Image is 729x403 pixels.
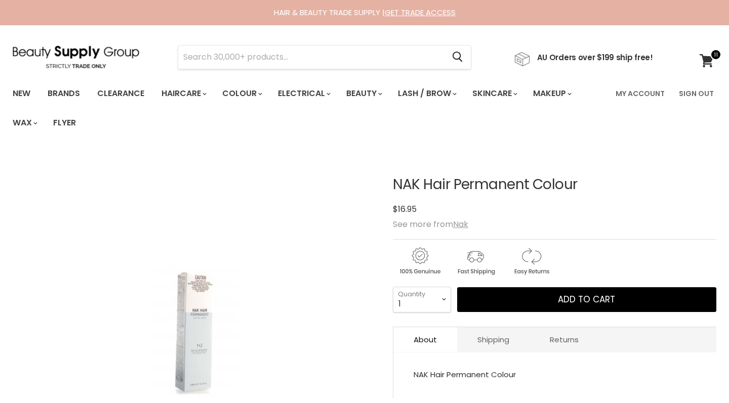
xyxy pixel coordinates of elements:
[678,355,719,393] iframe: Gorgias live chat messenger
[215,83,268,104] a: Colour
[90,83,152,104] a: Clearance
[465,83,523,104] a: Skincare
[558,293,615,305] span: Add to cart
[393,327,457,352] a: About
[525,83,578,104] a: Makeup
[610,83,671,104] a: My Account
[5,83,38,104] a: New
[385,7,456,18] a: GET TRADE ACCESS
[40,83,88,104] a: Brands
[393,246,447,277] img: genuine.gif
[339,83,388,104] a: Beauty
[449,246,502,277] img: shipping.gif
[457,327,530,352] a: Shipping
[393,287,451,312] select: Quantity
[444,46,471,69] button: Search
[504,246,558,277] img: returns.gif
[673,83,720,104] a: Sign Out
[390,83,463,104] a: Lash / Brow
[393,177,716,193] h1: NAK Hair Permanent Colour
[46,112,84,133] a: Flyer
[393,203,417,215] span: $16.95
[270,83,337,104] a: Electrical
[178,45,471,69] form: Product
[5,112,44,133] a: Wax
[530,327,599,352] a: Returns
[453,218,468,230] a: Nak
[178,46,444,69] input: Search
[457,287,716,312] button: Add to cart
[393,218,468,230] span: See more from
[414,368,696,383] p: NAK Hair Permanent Colour
[5,79,610,138] ul: Main menu
[154,83,213,104] a: Haircare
